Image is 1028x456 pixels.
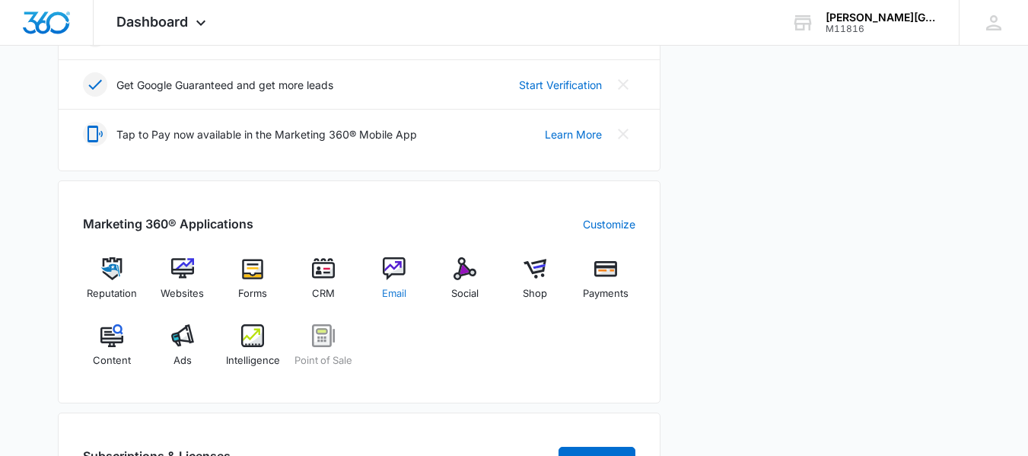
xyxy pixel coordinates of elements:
span: Email [382,286,406,301]
a: Content [83,324,142,379]
span: Payments [583,286,629,301]
a: Payments [577,257,635,312]
a: Point of Sale [294,324,353,379]
a: Social [435,257,494,312]
a: Learn More [545,126,602,142]
span: Websites [161,286,204,301]
a: Forms [224,257,282,312]
a: CRM [294,257,353,312]
button: Close [611,122,635,146]
span: Dashboard [116,14,188,30]
p: Get Google Guaranteed and get more leads [116,77,333,93]
a: Intelligence [224,324,282,379]
span: CRM [312,286,335,301]
a: Ads [153,324,212,379]
span: Intelligence [226,353,280,368]
span: Content [93,353,131,368]
span: Point of Sale [294,353,352,368]
span: Reputation [87,286,137,301]
p: Tap to Pay now available in the Marketing 360® Mobile App [116,126,417,142]
span: Social [451,286,479,301]
button: Close [611,72,635,97]
a: Customize [583,216,635,232]
div: account id [826,24,937,34]
h2: Marketing 360® Applications [83,215,253,233]
a: Reputation [83,257,142,312]
a: Shop [506,257,565,312]
span: Shop [523,286,547,301]
a: Websites [153,257,212,312]
a: Email [365,257,424,312]
div: account name [826,11,937,24]
a: Start Verification [519,77,602,93]
span: Forms [238,286,267,301]
span: Ads [173,353,192,368]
